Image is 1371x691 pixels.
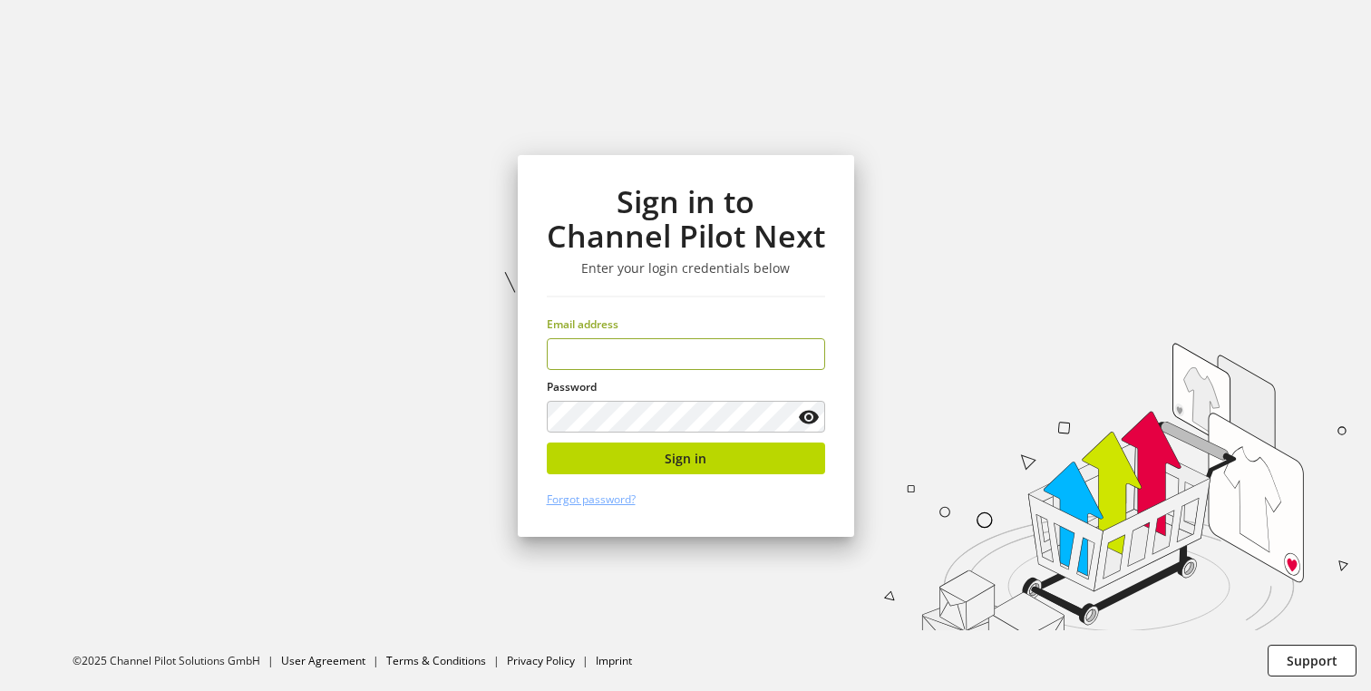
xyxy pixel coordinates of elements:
h1: Sign in to Channel Pilot Next [547,184,825,254]
span: Support [1287,651,1337,670]
h3: Enter your login credentials below [547,260,825,277]
span: Sign in [665,449,706,468]
span: Email address [547,316,618,332]
li: ©2025 Channel Pilot Solutions GmbH [73,653,281,669]
keeper-lock: Open Keeper Popup [793,343,815,365]
span: Password [547,379,597,394]
a: Forgot password? [547,491,636,507]
a: Imprint [596,653,632,668]
button: Sign in [547,443,825,474]
a: Terms & Conditions [386,653,486,668]
button: Support [1268,645,1356,676]
a: User Agreement [281,653,365,668]
a: Privacy Policy [507,653,575,668]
